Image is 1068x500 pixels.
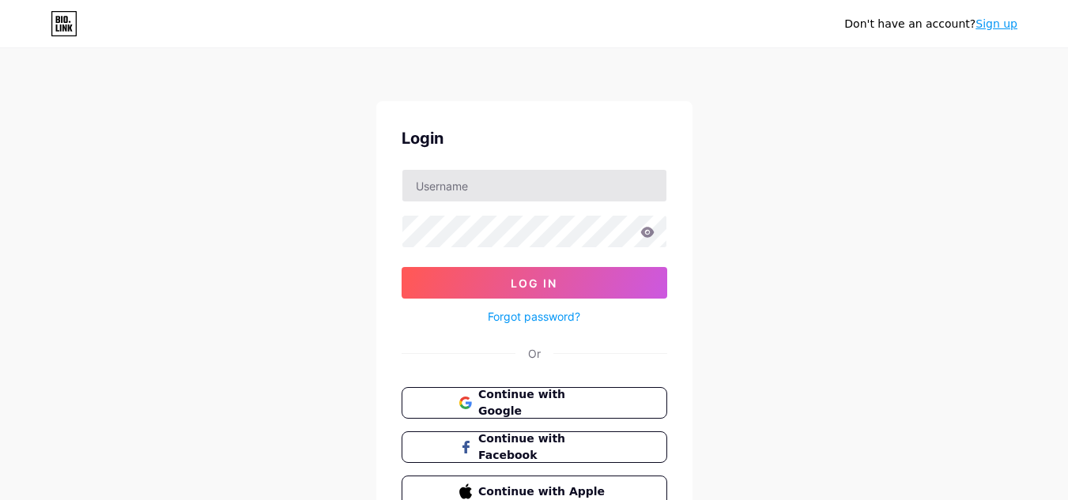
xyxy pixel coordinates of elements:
[488,308,580,325] a: Forgot password?
[528,345,541,362] div: Or
[478,430,609,464] span: Continue with Facebook
[478,483,609,500] span: Continue with Apple
[976,17,1017,30] a: Sign up
[402,267,667,299] button: Log In
[402,431,667,463] button: Continue with Facebook
[844,16,1017,32] div: Don't have an account?
[402,387,667,419] button: Continue with Google
[478,386,609,419] span: Continue with Google
[402,126,667,150] div: Login
[511,276,557,290] span: Log In
[402,170,666,201] input: Username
